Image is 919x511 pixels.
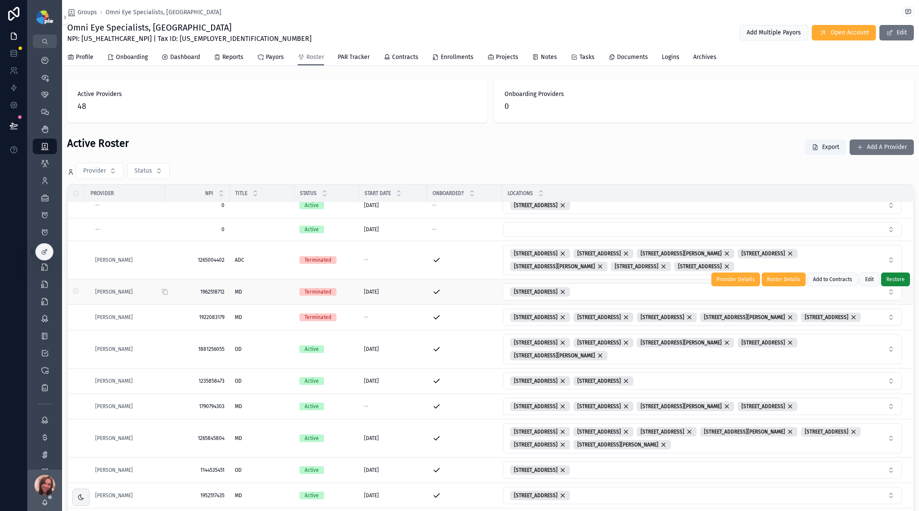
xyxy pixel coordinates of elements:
[235,403,242,410] span: MD
[67,8,97,17] a: Groups
[432,226,436,233] span: --
[879,25,914,40] button: Edit
[617,53,648,62] span: Documents
[36,10,53,24] img: App logo
[805,428,848,435] span: [STREET_ADDRESS]
[571,50,595,67] a: Tasks
[573,440,671,449] button: Unselect 453
[364,378,379,384] span: [DATE]
[573,249,633,258] button: Unselect 508
[514,250,558,257] span: [STREET_ADDRESS]
[305,201,319,209] div: Active
[95,226,100,233] span: --
[510,249,570,258] button: Unselect 511
[514,467,558,474] span: [STREET_ADDRESS]
[514,403,558,410] span: [STREET_ADDRESS]
[579,53,595,62] span: Tasks
[305,492,319,499] div: Active
[747,28,801,37] span: Add Multiple Payors
[693,53,717,62] span: Archives
[812,25,876,40] button: Open Account
[577,441,658,448] span: [STREET_ADDRESS][PERSON_NAME]
[95,288,133,295] a: [PERSON_NAME]
[700,313,798,322] button: Unselect 449
[170,403,224,410] span: 1790794303
[106,8,221,17] span: Omni Eye Specialists, [GEOGRAPHIC_DATA]
[573,376,633,386] button: Unselect 487
[364,314,368,321] span: --
[95,378,133,384] span: [PERSON_NAME]
[831,28,869,37] span: Open Account
[235,378,242,384] span: OD
[257,50,284,67] a: Payors
[514,378,558,384] span: [STREET_ADDRESS]
[67,50,93,67] a: Profile
[392,53,418,62] span: Contracts
[611,262,671,271] button: Unselect 487
[222,53,243,62] span: Reports
[767,276,801,283] span: Roster Details
[305,377,319,385] div: Active
[95,492,133,499] a: [PERSON_NAME]
[738,249,798,258] button: Unselect 500
[487,50,518,67] a: Projects
[674,262,734,271] button: Unselect 459
[67,22,312,34] h1: Omni Eye Specialists, [GEOGRAPHIC_DATA]
[95,346,133,353] a: [PERSON_NAME]
[266,53,284,62] span: Payors
[503,372,902,390] button: Select Button
[637,313,697,322] button: Unselect 459
[503,487,902,504] button: Select Button
[127,163,170,179] button: Select Button
[637,402,734,411] button: Unselect 449
[116,53,148,62] span: Onboarding
[510,440,570,449] button: Unselect 486
[739,25,808,40] button: Add Multiple Payors
[305,434,319,442] div: Active
[608,50,648,67] a: Documents
[364,257,368,263] span: --
[505,100,904,112] span: 0
[641,250,722,257] span: [STREET_ADDRESS][PERSON_NAME]
[503,197,902,214] button: Select Button
[170,346,224,353] span: 1881256055
[300,190,317,197] span: Status
[573,313,633,322] button: Unselect 508
[162,50,200,67] a: Dashboard
[514,352,595,359] span: [STREET_ADDRESS][PERSON_NAME]
[881,273,910,286] button: Restore
[170,435,224,442] span: 1265845804
[95,467,133,474] a: [PERSON_NAME]
[807,273,858,286] button: Add to Contracts
[83,167,106,175] span: Provider
[235,288,242,295] span: MD
[338,50,370,67] a: PAR Tracker
[805,314,848,321] span: [STREET_ADDRESS]
[503,245,902,275] button: Select Button
[503,461,902,479] button: Select Button
[762,273,806,286] button: Roster Details
[170,202,224,209] span: 0
[170,378,224,384] span: 1235858473
[78,8,97,17] span: Groups
[235,314,242,321] span: MD
[364,492,379,499] span: [DATE]
[214,50,243,67] a: Reports
[298,50,324,66] a: Roster
[364,403,368,410] span: --
[95,202,100,209] span: --
[305,288,331,296] div: Terminated
[510,402,570,411] button: Unselect 508
[95,435,133,442] a: [PERSON_NAME]
[514,202,558,209] span: [STREET_ADDRESS]
[305,345,319,353] div: Active
[306,53,324,62] span: Roster
[813,276,852,283] span: Add to Contracts
[364,190,391,197] span: Start Date
[496,53,518,62] span: Projects
[508,190,533,197] span: Locations
[514,263,595,270] span: [STREET_ADDRESS][PERSON_NAME]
